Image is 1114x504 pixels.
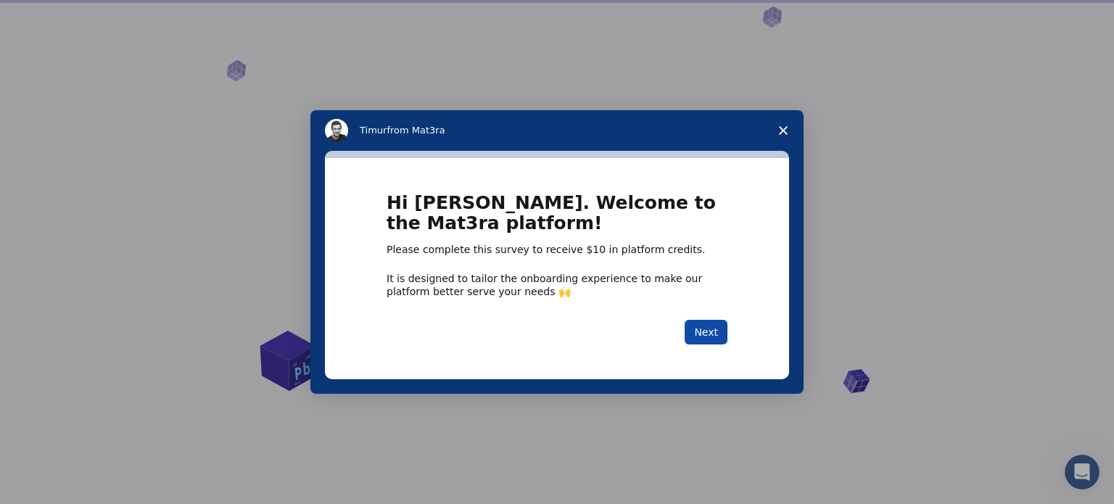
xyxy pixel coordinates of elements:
span: Timur [360,125,387,136]
div: Please complete this survey to receive $10 in platform credits. [387,243,727,257]
button: Next [685,320,727,344]
img: Profile image for Timur [325,119,348,142]
span: from Mat3ra [387,125,445,136]
span: Support [29,10,81,23]
h1: Hi [PERSON_NAME]. Welcome to the Mat3ra platform! [387,193,727,243]
span: Close survey [763,110,804,151]
div: It is designed to tailor the onboarding experience to make our platform better serve your needs 🙌 [387,272,727,298]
